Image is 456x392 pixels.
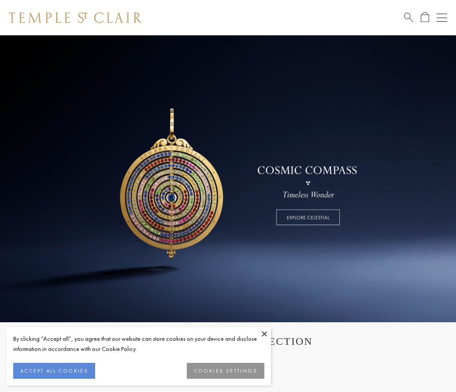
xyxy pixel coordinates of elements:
img: Temple St. Clair [9,12,142,23]
button: COOKIES SETTINGS [187,363,264,379]
button: ACCEPT ALL COOKIES [13,363,95,379]
a: Open Shopping Bag [421,12,429,23]
div: By clicking “Accept all”, you agree that our website can store cookies on your device and disclos... [13,334,264,354]
button: Open navigation [437,12,447,23]
a: Search [404,12,413,23]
